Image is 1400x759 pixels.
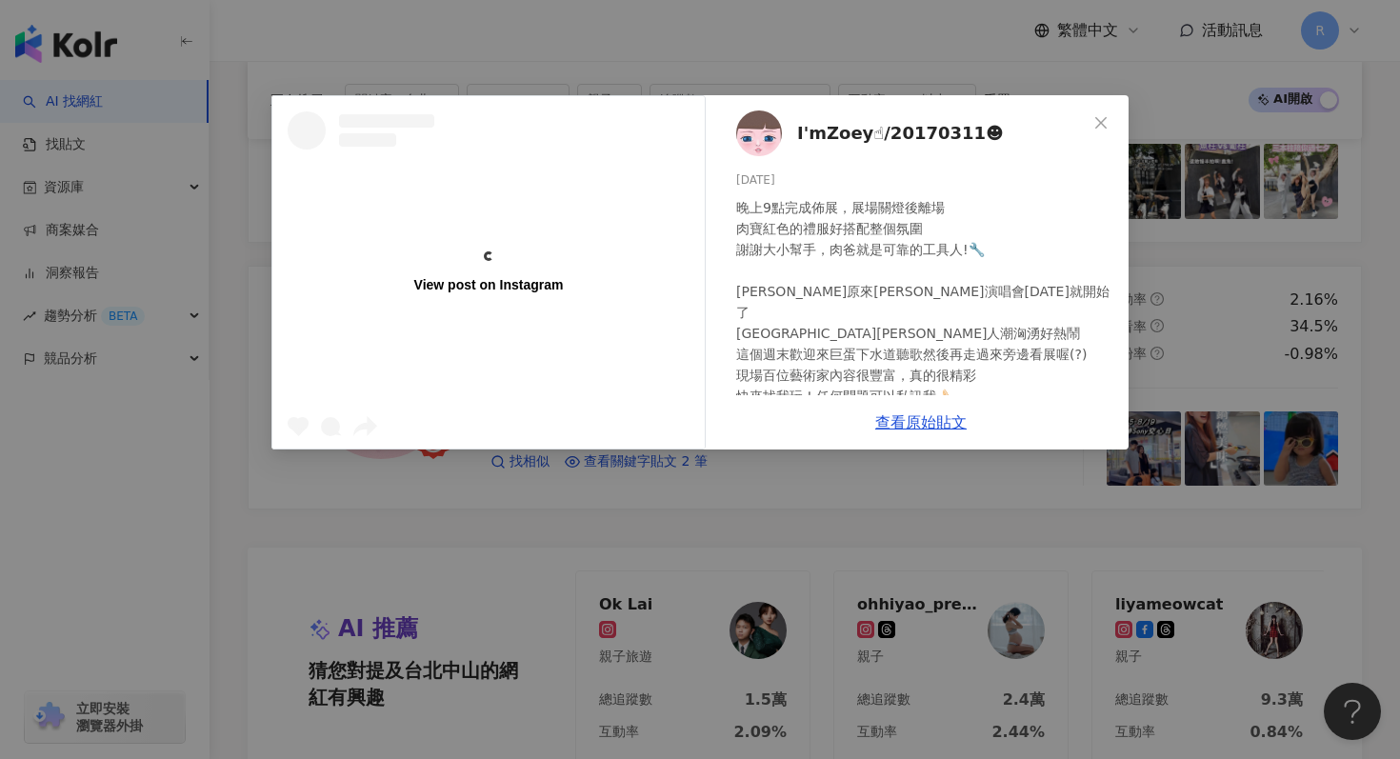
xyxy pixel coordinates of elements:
button: Close [1082,104,1120,142]
div: View post on Instagram [414,276,564,293]
a: View post on Instagram [272,96,705,449]
div: [DATE] [736,171,1113,190]
div: 晚上9點完成佈展，展場關燈後離場 肉寶紅色的禮服好搭配整個氛圍 謝謝大小幫手，肉爸就是可靠的工具人!🔧 [PERSON_NAME]原來[PERSON_NAME]演唱會[DATE]就開始了 [GE... [736,197,1113,742]
a: 查看原始貼文 [875,413,967,431]
img: KOL Avatar [736,110,782,156]
a: KOL AvatarI'mZoey☝︎/20170311☻ [736,110,1087,156]
span: I'mZoey☝︎/20170311☻ [797,120,1004,147]
span: close [1093,115,1109,130]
